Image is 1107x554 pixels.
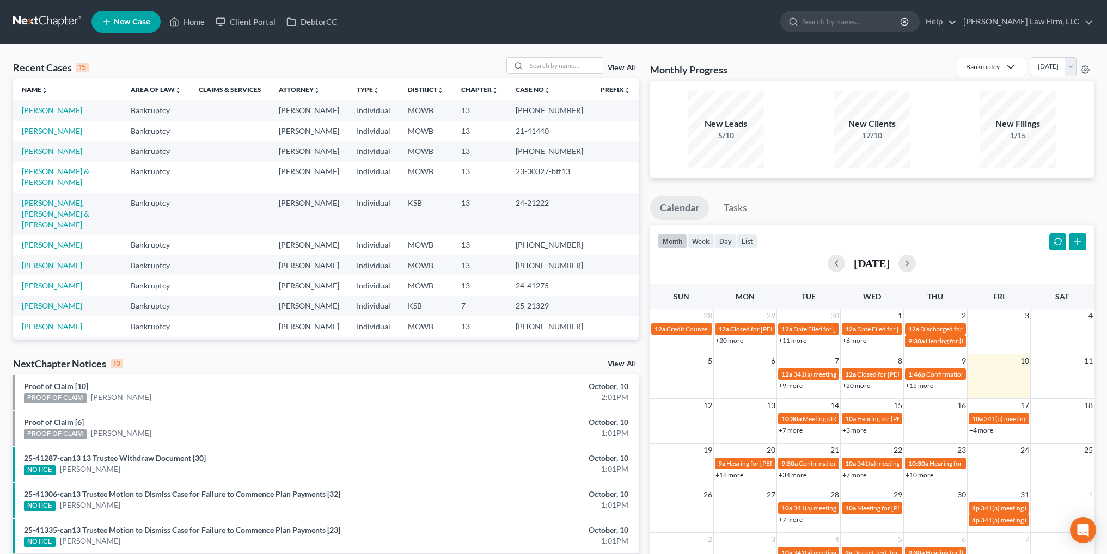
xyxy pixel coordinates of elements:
span: 4p [972,504,980,512]
div: 1:01PM [434,535,628,546]
a: +7 more [842,471,866,479]
td: MOWB [399,337,452,368]
td: Individual [348,162,399,193]
span: Wed [863,292,881,301]
a: [PERSON_NAME] [22,261,82,270]
span: 341(a) meeting for [PERSON_NAME] [981,504,1086,512]
td: [PERSON_NAME] [270,275,348,296]
span: 23 [956,444,967,457]
span: 8 [897,354,903,367]
td: 13 [452,100,507,120]
span: Confirmation Hearing for [PERSON_NAME] [799,459,923,467]
td: [PHONE_NUMBER] [507,337,592,368]
span: Meeting for [PERSON_NAME] [857,504,943,512]
span: Hearing for 1 Big Red, LLC [929,459,1004,467]
span: Meeting of Creditors for [PERSON_NAME] [803,415,923,423]
span: Hearing for [PERSON_NAME] [857,415,942,423]
span: 12a [781,325,792,333]
td: Individual [348,337,399,368]
td: Individual [348,121,399,141]
span: 9 [961,354,967,367]
td: [PERSON_NAME] [270,337,348,368]
td: MOWB [399,162,452,193]
td: Individual [348,275,399,296]
span: Sun [674,292,689,301]
a: [PERSON_NAME], [PERSON_NAME] & [PERSON_NAME] [22,198,89,229]
span: 15 [892,399,903,412]
span: 31 [1019,488,1030,501]
td: [PERSON_NAME] [270,296,348,316]
span: 20 [766,444,776,457]
a: Client Portal [210,12,281,32]
span: 30 [956,488,967,501]
span: 10 [1019,354,1030,367]
span: 341(a) meeting for [PERSON_NAME] & [PERSON_NAME] [857,459,1020,467]
td: [PERSON_NAME] [270,100,348,120]
span: 21 [829,444,840,457]
div: NOTICE [24,465,56,475]
a: Case Nounfold_more [516,85,551,94]
i: unfold_more [373,87,380,94]
span: 10a [845,415,856,423]
div: October, 10 [434,381,628,392]
td: 24-41275 [507,275,592,296]
h2: [DATE] [854,257,890,269]
span: 6 [770,354,776,367]
span: 5 [897,533,903,546]
div: 1:01PM [434,428,628,439]
a: [PERSON_NAME] [22,301,82,310]
span: 1:46p [908,370,925,378]
div: October, 10 [434,453,628,464]
span: Discharged for [PERSON_NAME] [920,325,1015,333]
span: 341(a) meeting for Bar K Holdings, LLC [984,415,1094,423]
td: Bankruptcy [122,162,190,193]
td: Individual [348,255,399,275]
i: unfold_more [437,87,444,94]
i: unfold_more [624,87,631,94]
div: NOTICE [24,537,56,547]
div: October, 10 [434,417,628,428]
td: 13 [452,193,507,235]
a: [PERSON_NAME] [60,535,120,546]
a: [PERSON_NAME] [22,106,82,115]
td: MOWB [399,100,452,120]
td: Bankruptcy [122,235,190,255]
td: MOWB [399,235,452,255]
span: 1 [1087,488,1094,501]
td: Individual [348,296,399,316]
span: Mon [736,292,755,301]
a: +4 more [969,426,993,434]
td: 13 [452,162,507,193]
a: +20 more [715,336,743,344]
a: +15 more [906,381,933,390]
span: 18 [1083,399,1094,412]
span: 13 [766,399,776,412]
span: 12a [718,325,729,333]
td: KSB [399,296,452,316]
a: +7 more [779,515,803,524]
span: Closed for [PERSON_NAME], Demetrielannett [857,370,988,378]
div: NOTICE [24,501,56,511]
td: 24-21222 [507,193,592,235]
span: 7 [834,354,840,367]
div: New Leads [688,118,764,130]
a: [PERSON_NAME] Law Firm, LLC [958,12,1093,32]
a: View All [608,360,635,368]
a: Prefixunfold_more [601,85,631,94]
span: 4p [972,516,980,524]
td: KSB [399,193,452,235]
i: unfold_more [492,87,498,94]
a: Districtunfold_more [408,85,444,94]
div: 2:01PM [434,392,628,403]
span: 10:30a [908,459,928,467]
td: 13 [452,141,507,161]
td: Bankruptcy [122,316,190,336]
td: [PHONE_NUMBER] [507,255,592,275]
span: 7 [1024,533,1030,546]
i: unfold_more [175,87,181,94]
td: 13 [452,337,507,368]
td: [PERSON_NAME] [270,121,348,141]
span: 28 [829,488,840,501]
a: +34 more [779,471,806,479]
h3: Monthly Progress [650,63,727,76]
